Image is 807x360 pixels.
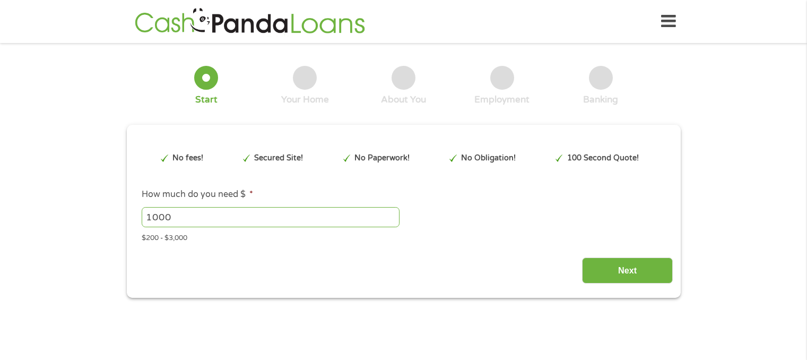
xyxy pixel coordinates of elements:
div: Banking [583,94,618,106]
div: Start [195,94,218,106]
input: Next [582,258,673,284]
div: $200 - $3,000 [142,229,665,244]
div: About You [381,94,426,106]
p: 100 Second Quote! [567,152,639,164]
div: Your Home [281,94,329,106]
label: How much do you need $ [142,189,253,200]
img: GetLoanNow Logo [132,6,368,37]
p: No Obligation! [461,152,516,164]
p: Secured Site! [254,152,303,164]
p: No fees! [172,152,203,164]
div: Employment [474,94,530,106]
p: No Paperwork! [354,152,410,164]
